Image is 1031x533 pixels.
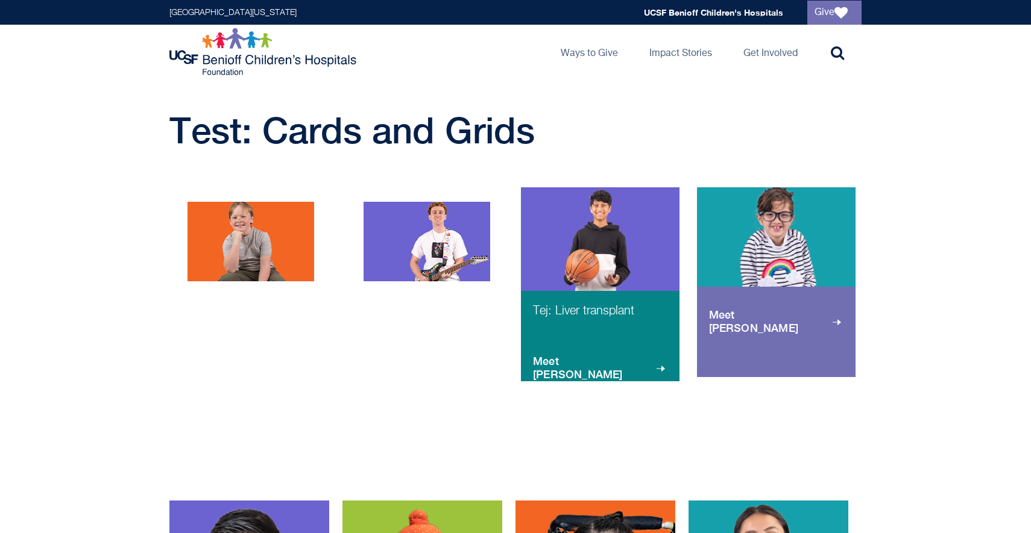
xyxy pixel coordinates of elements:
[169,8,297,17] a: [GEOGRAPHIC_DATA][US_STATE]
[807,1,862,25] a: Give
[169,109,535,151] span: Test: Cards and Grids
[521,187,679,464] a: patient ambassador tej Tej: Liver transplant Meet [PERSON_NAME]
[640,25,722,79] a: Impact Stories
[551,25,628,79] a: Ways to Give
[533,303,634,345] p: Tej: Liver transplant
[697,187,856,464] a: patient ambassador penny Meet [PERSON_NAME]
[345,187,508,296] a: patient ambassador jonah
[709,299,843,344] span: Meet [PERSON_NAME]
[644,7,783,17] a: UCSF Benioff Children's Hospitals
[697,187,856,287] img: patient ambassador penny
[169,187,332,296] a: patient ambassador andrew
[169,28,359,76] img: Logo for UCSF Benioff Children's Hospitals Foundation
[521,187,679,291] img: patient ambassador tej
[533,345,667,391] span: Meet [PERSON_NAME]
[734,25,807,79] a: Get Involved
